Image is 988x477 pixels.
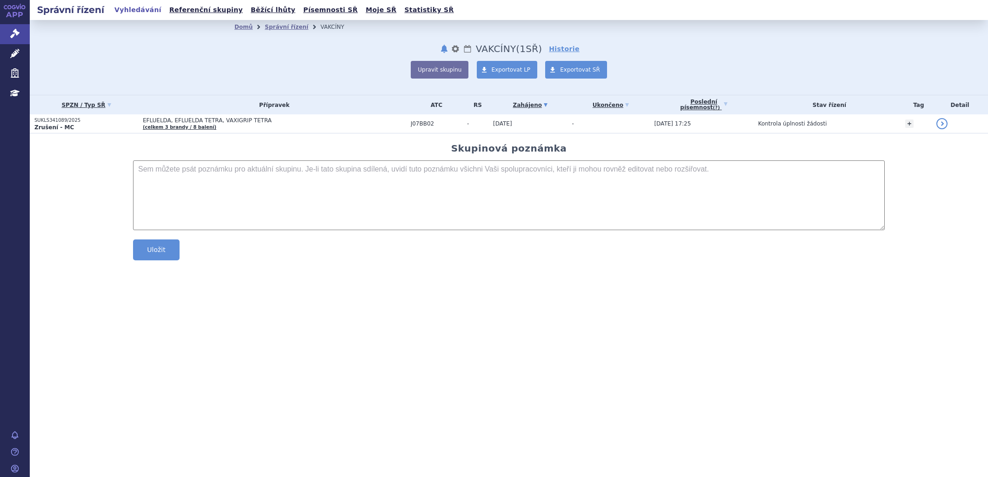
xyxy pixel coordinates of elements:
[30,3,112,16] h2: Správní řízení
[572,99,649,112] a: Ukončeno
[492,66,531,73] span: Exportovat LP
[493,99,567,112] a: Zahájeno
[549,44,580,53] a: Historie
[545,61,607,79] a: Exportovat SŘ
[467,120,488,127] span: -
[713,105,720,111] abbr: (?)
[901,95,932,114] th: Tag
[320,20,356,34] li: VAKCÍNY
[754,95,901,114] th: Stav řízení
[411,120,462,127] span: J07BB02
[363,4,399,16] a: Moje SŘ
[905,119,914,128] a: +
[477,61,538,79] a: Exportovat LP
[34,117,138,124] p: SUKLS341089/2025
[133,239,180,260] button: Uložit
[300,4,360,16] a: Písemnosti SŘ
[143,125,216,130] a: (celkem 3 brandy / 8 balení)
[758,120,827,127] span: Kontrola úplnosti žádosti
[411,61,468,79] button: Upravit skupinu
[440,43,449,54] button: notifikace
[932,95,988,114] th: Detail
[560,66,600,73] span: Exportovat SŘ
[401,4,456,16] a: Statistiky SŘ
[406,95,462,114] th: ATC
[462,95,488,114] th: RS
[112,4,164,16] a: Vyhledávání
[516,43,542,54] span: ( SŘ)
[936,118,948,129] a: detail
[34,124,74,131] strong: Zrušení - MC
[34,99,138,112] a: SPZN / Typ SŘ
[463,43,472,54] a: Lhůty
[138,95,406,114] th: Přípravek
[248,4,298,16] a: Běžící lhůty
[654,95,753,114] a: Poslednípísemnost(?)
[167,4,246,16] a: Referenční skupiny
[451,143,567,154] h2: Skupinová poznámka
[654,120,691,127] span: [DATE] 17:25
[143,117,375,124] span: EFLUELDA, EFLUELDA TETRA, VAXIGRIP TETRA
[234,24,253,30] a: Domů
[451,43,460,54] button: nastavení
[520,43,526,54] span: 1
[265,24,308,30] a: Správní řízení
[572,120,574,127] span: -
[493,120,512,127] span: [DATE]
[476,43,516,54] span: VAKCÍNY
